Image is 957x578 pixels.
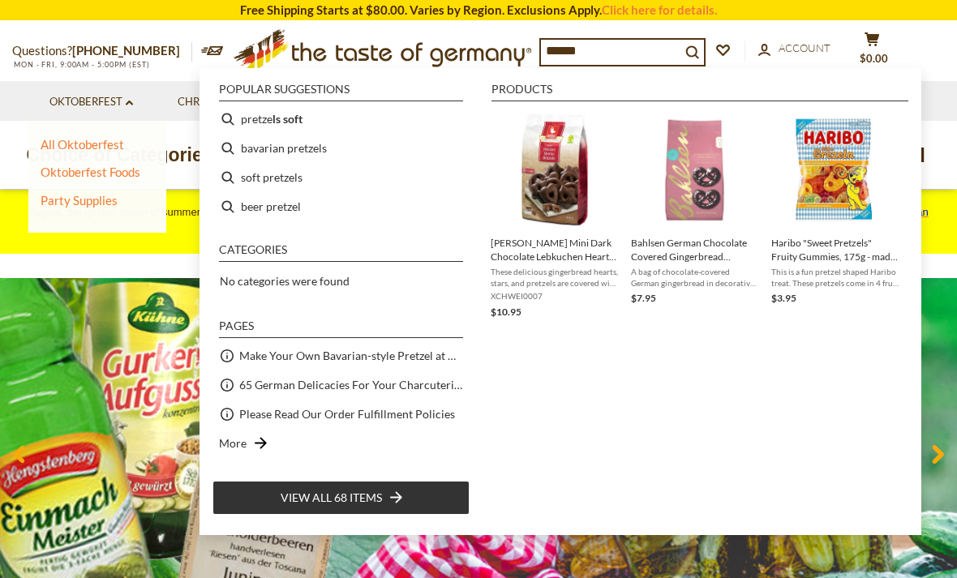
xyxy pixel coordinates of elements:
[848,32,896,72] button: $0.00
[765,105,905,327] li: Haribo "Sweet Pretzels" Fruity Gummies, 175g - made in Germany, 175 g
[72,43,180,58] a: [PHONE_NUMBER]
[41,193,118,208] a: Party Supplies
[212,134,470,163] li: bavarian pretzels
[12,60,150,69] span: MON - FRI, 9:00AM - 5:00PM (EST)
[631,292,656,304] span: $7.95
[491,306,521,318] span: $10.95
[212,105,470,134] li: pretzels soft
[771,236,899,263] span: Haribo "Sweet Pretzels" Fruity Gummies, 175g - made in [GEOGRAPHIC_DATA], 175 g
[779,41,830,54] span: Account
[771,266,899,289] span: This is a fun pretzel shaped Haribo treat. These pretzels come in 4 fruit flavors - cherry, orang...
[491,83,908,101] li: Products
[631,236,758,263] span: Bahlsen German Chocolate Covered Gingerbread Pretzels, 7.9 oz
[491,236,618,263] span: [PERSON_NAME] Mini Dark Chocolate Lebkuchen Hearts, Stars, and Pretzels, 14 oz
[219,320,463,338] li: Pages
[602,2,717,17] a: Click here for details.
[860,52,888,65] span: $0.00
[212,429,470,458] li: More
[12,41,192,62] p: Questions?
[484,105,624,327] li: Weiss Mini Dark Chocolate Lebkuchen Hearts, Stars, and Pretzels, 14 oz
[212,370,470,400] li: 65 German Delicacies For Your Charcuterie Board
[631,266,758,289] span: A bag of chocolate-covered German gingerbread in decorative pretzel shapes. From [GEOGRAPHIC_DATA...
[200,68,921,535] div: Instant Search Results
[624,105,765,327] li: Bahlsen German Chocolate Covered Gingerbread Pretzels, 7.9 oz
[219,83,463,101] li: Popular suggestions
[219,244,463,262] li: Categories
[776,111,894,229] img: Haribo Suse Brezeln
[273,109,303,128] b: ls soft
[491,290,618,302] span: XCHWEI0007
[212,481,470,515] li: View all 68 items
[771,111,899,320] a: Haribo Suse BrezelnHaribo "Sweet Pretzels" Fruity Gummies, 175g - made in [GEOGRAPHIC_DATA], 175 ...
[212,163,470,192] li: soft pretzels
[212,192,470,221] li: beer pretzel
[212,341,470,370] li: Make Your Own Bavarian-style Pretzel at Home
[178,93,316,111] a: Christmas - PRE-ORDER
[758,40,830,58] a: Account
[239,375,463,394] a: 65 German Delicacies For Your Charcuterie Board
[491,266,618,289] span: These delicious gingerbread hearts, stars, and pretzels are covered with a silky dark chocolate c...
[239,346,463,365] a: Make Your Own Bavarian-style Pretzel at Home
[49,93,133,111] a: Oktoberfest
[631,111,758,320] a: Bahlsen German Chocolate Covered Gingerbread Pretzels, 7.9 ozA bag of chocolate-covered German gi...
[239,405,455,423] a: Please Read Our Order Fulfillment Policies
[212,400,470,429] li: Please Read Our Order Fulfillment Policies
[771,292,796,304] span: $3.95
[220,274,350,288] span: No categories were found
[41,137,124,152] a: All Oktoberfest
[41,165,140,179] a: Oktoberfest Foods
[491,111,618,320] a: [PERSON_NAME] Mini Dark Chocolate Lebkuchen Hearts, Stars, and Pretzels, 14 ozThese delicious gin...
[281,489,382,507] span: View all 68 items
